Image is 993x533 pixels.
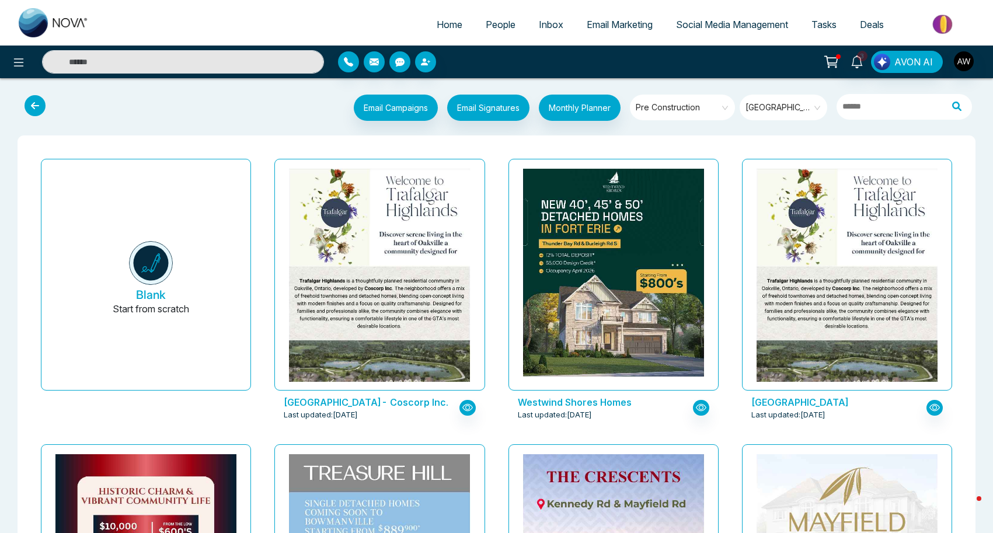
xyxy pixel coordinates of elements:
[437,19,462,30] span: Home
[474,13,527,36] a: People
[539,19,563,30] span: Inbox
[284,409,358,421] span: Last updated: [DATE]
[954,51,974,71] img: User Avatar
[425,13,474,36] a: Home
[518,409,592,421] span: Last updated: [DATE]
[587,19,653,30] span: Email Marketing
[745,99,823,116] span: Ontario
[575,13,664,36] a: Email Marketing
[129,241,173,285] img: novacrm
[676,19,788,30] span: Social Media Management
[438,95,529,124] a: Email Signatures
[871,51,943,73] button: AVON AI
[518,395,690,409] p: Westwind Shores Homes
[751,409,825,421] span: Last updated: [DATE]
[354,95,438,121] button: Email Campaigns
[751,395,924,409] p: Trafalgar Highlands
[113,302,189,330] p: Start from scratch
[901,11,986,37] img: Market-place.gif
[664,13,800,36] a: Social Media Management
[136,288,166,302] h5: Blank
[953,493,981,521] iframe: Intercom live chat
[811,19,837,30] span: Tasks
[529,95,621,124] a: Monthly Planner
[486,19,515,30] span: People
[447,95,529,121] button: Email Signatures
[539,95,621,121] button: Monthly Planner
[848,13,896,36] a: Deals
[857,51,867,61] span: 3
[860,19,884,30] span: Deals
[19,8,89,37] img: Nova CRM Logo
[874,54,890,70] img: Lead Flow
[894,55,933,69] span: AVON AI
[527,13,575,36] a: Inbox
[843,51,871,71] a: 3
[800,13,848,36] a: Tasks
[60,169,241,390] button: BlankStart from scratch
[636,99,731,116] span: Pre Construction
[344,101,438,113] a: Email Campaigns
[284,395,456,409] p: Trafalgar Highlands- Coscorp Inc.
